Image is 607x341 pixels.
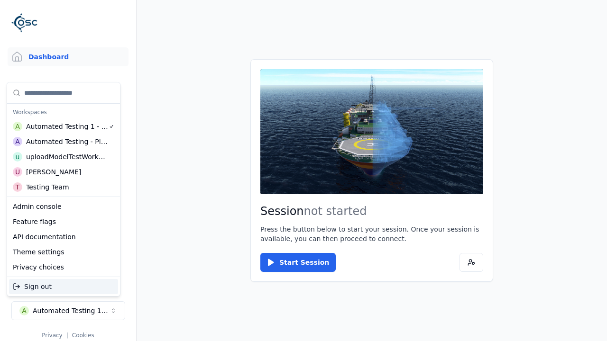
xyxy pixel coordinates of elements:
div: A [13,122,22,131]
div: Admin console [9,199,118,214]
div: T [13,182,22,192]
div: Sign out [9,279,118,294]
div: Testing Team [26,182,69,192]
div: U [13,167,22,177]
div: Workspaces [9,106,118,119]
div: Automated Testing - Playwright [26,137,108,146]
div: Theme settings [9,244,118,260]
div: A [13,137,22,146]
div: uploadModelTestWorkspace [26,152,108,162]
div: u [13,152,22,162]
div: Feature flags [9,214,118,229]
div: Privacy choices [9,260,118,275]
div: [PERSON_NAME] [26,167,81,177]
div: Suggestions [7,82,120,197]
div: Suggestions [7,277,120,296]
div: API documentation [9,229,118,244]
div: Automated Testing 1 - Playwright [26,122,109,131]
div: Suggestions [7,197,120,277]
